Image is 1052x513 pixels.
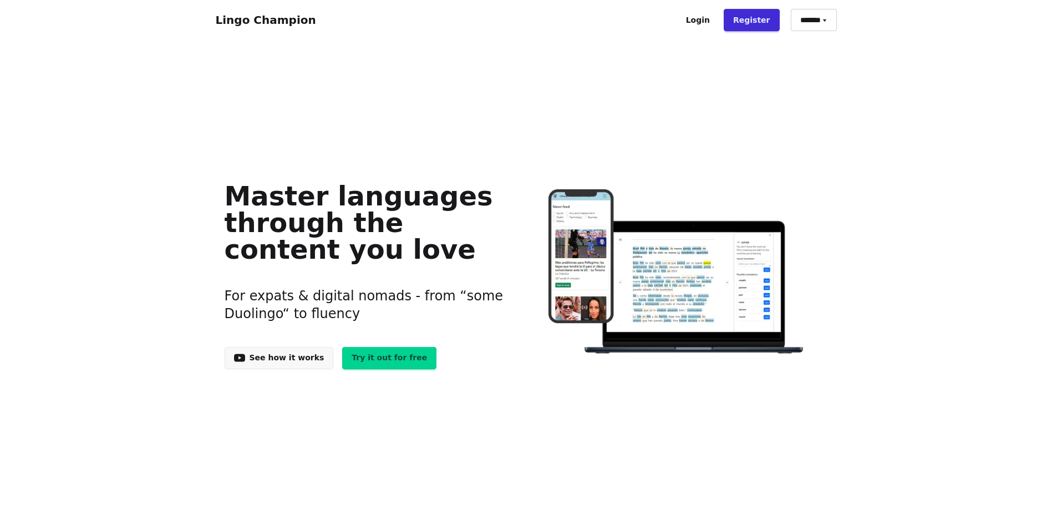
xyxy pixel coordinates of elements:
a: Try it out for free [342,347,436,369]
a: Register [724,9,780,31]
img: Learn languages online [526,189,827,355]
a: See how it works [225,347,334,369]
a: Lingo Champion [216,13,316,27]
a: Login [677,9,719,31]
h1: Master languages through the content you love [225,183,509,263]
h3: For expats & digital nomads - from “some Duolingo“ to fluency [225,274,509,336]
